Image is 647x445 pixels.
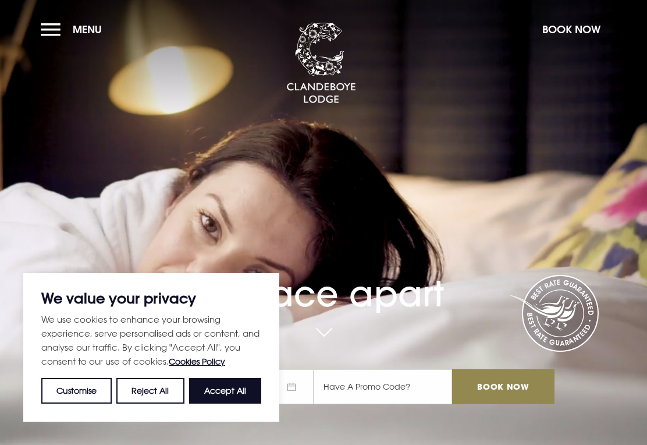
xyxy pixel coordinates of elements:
[23,273,279,422] div: We value your privacy
[314,369,452,404] input: Have A Promo Code?
[169,356,225,366] a: Cookies Policy
[116,378,184,404] button: Reject All
[93,246,554,315] h1: A place apart
[41,312,261,369] p: We use cookies to enhance your browsing experience, serve personalised ads or content, and analys...
[189,378,261,404] button: Accept All
[452,369,554,404] input: Book Now
[73,23,102,36] span: Menu
[41,17,108,42] button: Menu
[41,291,261,305] p: We value your privacy
[286,23,356,104] img: Clandeboye Lodge
[536,17,606,42] button: Book Now
[41,378,112,404] button: Customise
